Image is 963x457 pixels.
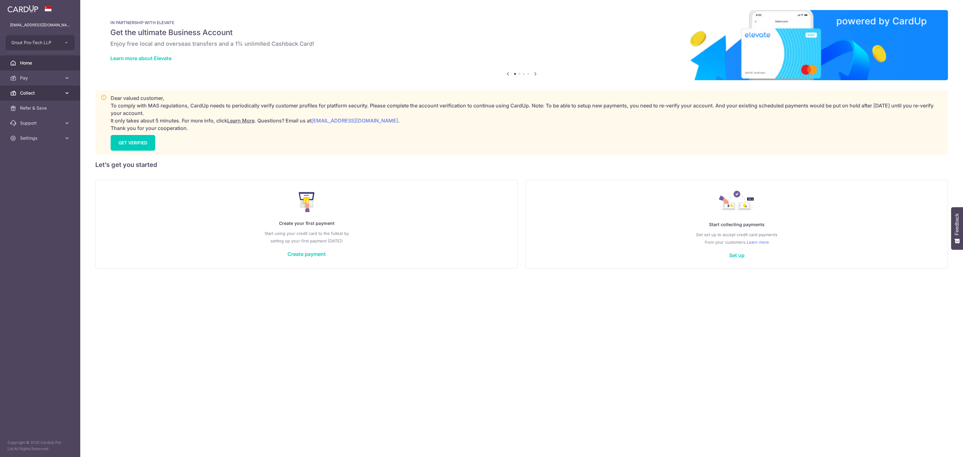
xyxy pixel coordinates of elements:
[287,251,326,257] a: Create payment
[954,213,960,235] span: Feedback
[20,90,61,96] span: Collect
[6,35,75,50] button: Grout Pro-Tech LLP
[747,238,769,246] a: Learn more
[14,4,27,10] span: Help
[111,94,943,132] p: Dear valued customer, To comply with MAS regulations, CardUp needs to periodically verify custome...
[227,117,255,124] a: Learn More
[729,252,745,258] a: Set up
[20,120,61,126] span: Support
[8,5,38,13] img: CardUp
[111,135,155,151] a: GET VERIFIED
[311,117,398,124] a: [EMAIL_ADDRESS][DOMAIN_NAME]
[719,191,755,213] img: Collect Payment
[20,105,61,111] span: Refer & Save
[95,10,948,80] img: Renovation banner
[951,207,963,250] button: Feedback - Show survey
[108,230,505,245] p: Start using your credit card to the fullest by setting up your first payment [DATE]!
[20,60,61,66] span: Home
[110,40,933,48] h6: Enjoy free local and overseas transfers and a 1% unlimited Cashback Card!
[11,39,58,46] span: Grout Pro-Tech LLP
[538,231,935,246] p: Get set up to accept credit card payments from your customers.
[538,221,935,228] p: Start collecting payments
[10,22,70,28] p: [EMAIL_ADDRESS][DOMAIN_NAME]
[20,135,61,141] span: Settings
[299,192,315,212] img: Make Payment
[110,20,933,25] p: IN PARTNERSHIP WITH ELEVATE
[108,220,505,227] p: Create your first payment
[110,28,933,38] h5: Get the ultimate Business Account
[20,75,61,81] span: Pay
[95,160,948,170] h5: Let’s get you started
[110,55,171,61] a: Learn more about Elevate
